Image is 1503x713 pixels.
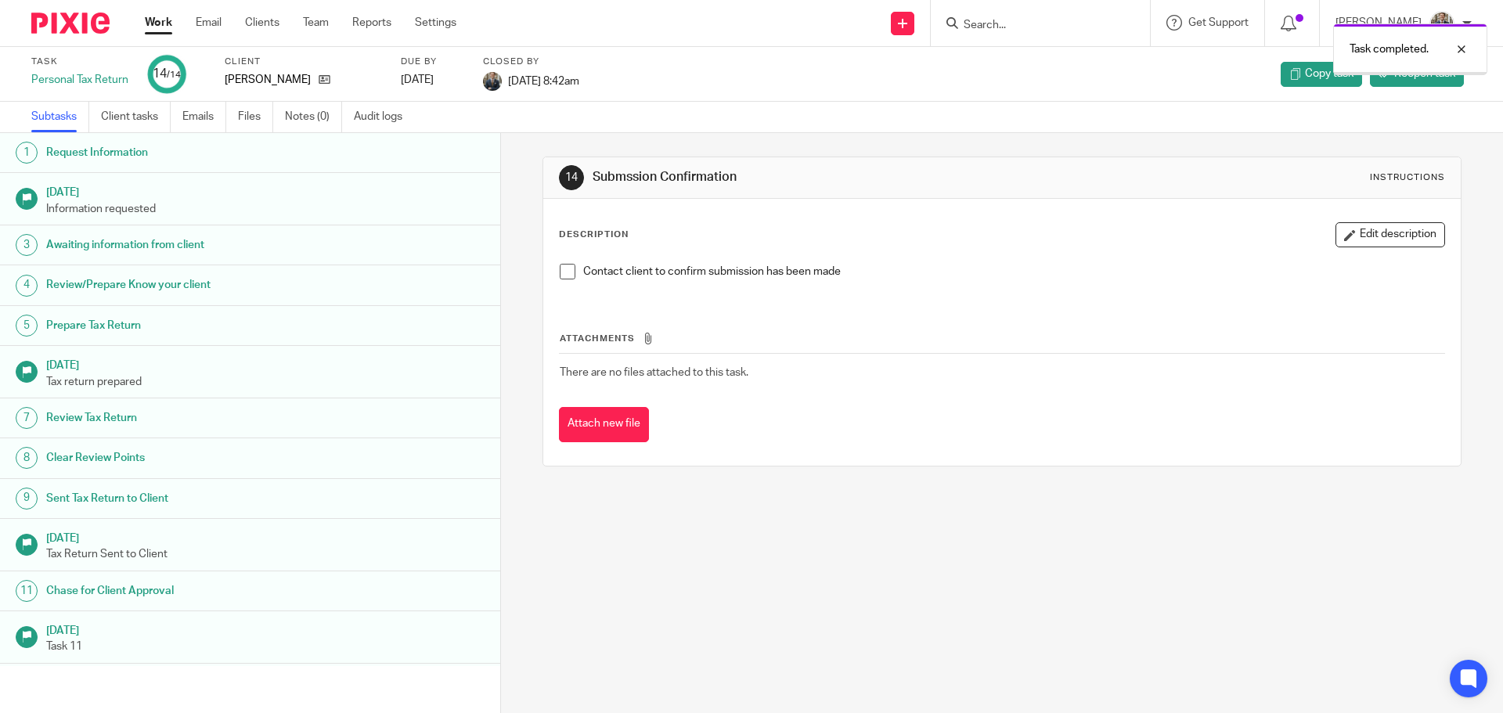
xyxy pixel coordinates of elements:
div: 3 [16,234,38,256]
a: Subtasks [31,102,89,132]
h1: Clear Review Points [46,446,339,470]
a: Files [238,102,273,132]
button: Edit description [1335,222,1445,247]
a: Email [196,15,222,31]
h1: [DATE] [46,527,485,546]
div: Personal Tax Return [31,72,128,88]
p: Task completed. [1350,41,1429,57]
h1: [DATE] [46,354,485,373]
h1: Prepare Tax Return [46,314,339,337]
a: Clients [245,15,279,31]
a: Emails [182,102,226,132]
h1: Sent Tax Return to Client [46,487,339,510]
label: Client [225,56,381,68]
div: 11 [16,580,38,602]
div: 7 [16,407,38,429]
div: 14 [559,165,584,190]
div: 4 [16,275,38,297]
p: Task 11 [46,639,485,654]
label: Due by [401,56,463,68]
label: Closed by [483,56,579,68]
p: Tax Return Sent to Client [46,546,485,562]
a: Work [145,15,172,31]
h1: Review Tax Return [46,406,339,430]
span: There are no files attached to this task. [560,367,748,378]
a: Settings [415,15,456,31]
p: Description [559,229,629,241]
a: Reports [352,15,391,31]
div: 9 [16,488,38,510]
small: /14 [167,70,181,79]
p: Information requested [46,201,485,217]
p: Tax return prepared [46,374,485,390]
a: Client tasks [101,102,171,132]
span: Attachments [560,334,635,343]
div: 8 [16,447,38,469]
div: 5 [16,315,38,337]
a: Notes (0) [285,102,342,132]
h1: Awaiting information from client [46,233,339,257]
h1: [DATE] [46,619,485,639]
div: 14 [153,65,181,83]
h1: Review/Prepare Know your client [46,273,339,297]
a: Team [303,15,329,31]
p: Contact client to confirm submission has been made [583,264,1444,279]
label: Task [31,56,128,68]
img: Pixie [31,13,110,34]
img: Headshot.jpg [483,72,502,91]
p: [PERSON_NAME] [225,72,311,88]
h1: Request Information [46,141,339,164]
div: Instructions [1370,171,1445,184]
div: 1 [16,142,38,164]
h1: Submssion Confirmation [593,169,1036,185]
h1: Chase for Client Approval [46,579,339,603]
div: [DATE] [401,72,463,88]
h1: [DATE] [46,181,485,200]
span: [DATE] 8:42am [508,75,579,86]
img: Headshot.jpg [1429,11,1454,36]
button: Attach new file [559,407,649,442]
a: Audit logs [354,102,414,132]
